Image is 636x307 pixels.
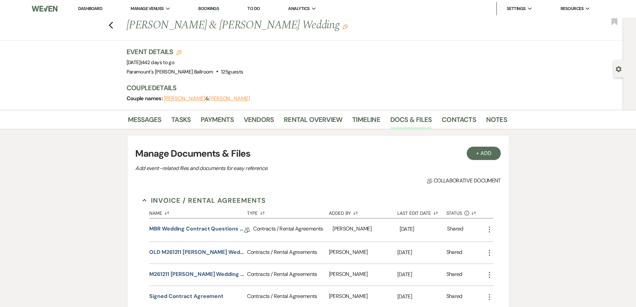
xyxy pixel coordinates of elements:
[329,264,397,286] div: [PERSON_NAME]
[427,177,500,185] span: Collaborative document
[127,95,164,102] span: Couple names:
[400,225,447,234] p: [DATE]
[247,242,329,264] div: Contracts / Rental Agreements
[128,114,162,129] a: Messages
[446,211,462,215] span: Status
[244,114,274,129] a: Vendors
[127,47,243,56] h3: Event Details
[397,248,446,257] p: [DATE]
[333,218,399,242] div: [PERSON_NAME]
[143,195,266,205] button: Invoice / Rental Agreements
[397,292,446,301] p: [DATE]
[616,65,622,72] button: Open lead details
[32,2,57,16] img: Weven Logo
[486,114,507,129] a: Notes
[135,164,369,173] p: Add event–related files and documents for easy reference.
[446,270,462,279] div: Shared
[397,270,446,279] p: [DATE]
[329,242,397,264] div: [PERSON_NAME]
[127,17,426,33] h1: [PERSON_NAME] & [PERSON_NAME] Wedding
[247,264,329,286] div: Contracts / Rental Agreements
[343,23,348,29] button: Edit
[446,248,462,257] div: Shared
[447,225,463,235] div: Shared
[164,95,250,102] span: &
[446,205,485,218] button: Status
[352,114,380,129] a: Timeline
[253,218,333,242] div: Contracts / Rental Agreements
[149,292,223,300] button: Signed Contract Agreement
[561,5,584,12] span: Resources
[507,5,526,12] span: Settings
[446,292,462,301] div: Shared
[149,248,244,256] button: OLD M261211 [PERSON_NAME] Wedding Contract [DATE]
[467,147,501,160] button: + Add
[397,205,446,218] button: Last Edit Date
[288,5,309,12] span: Analytics
[201,114,234,129] a: Payments
[164,96,205,101] button: [PERSON_NAME]
[127,59,175,66] span: [DATE]
[142,59,174,66] span: 442 days to go
[171,114,191,129] a: Tasks
[247,205,329,218] button: Type
[127,83,500,93] h3: Couple Details
[390,114,432,129] a: Docs & Files
[221,68,243,75] span: 125 guests
[198,6,219,12] a: Bookings
[442,114,476,129] a: Contacts
[131,5,164,12] span: Manage Venues
[141,59,174,66] span: |
[329,205,397,218] button: Added By
[284,114,342,129] a: Rental Overview
[127,68,213,75] span: Paramount's [PERSON_NAME] Ballroom
[247,6,260,11] a: To Do
[149,270,244,278] button: M261211 [PERSON_NAME] Wedding Contract [DATE]
[78,6,102,11] a: Dashboard
[135,147,500,161] h3: Manage Documents & Files
[149,225,244,235] a: MBR Wedding Contract Questions - 5/25
[209,96,250,101] button: [PERSON_NAME]
[149,205,247,218] button: Name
